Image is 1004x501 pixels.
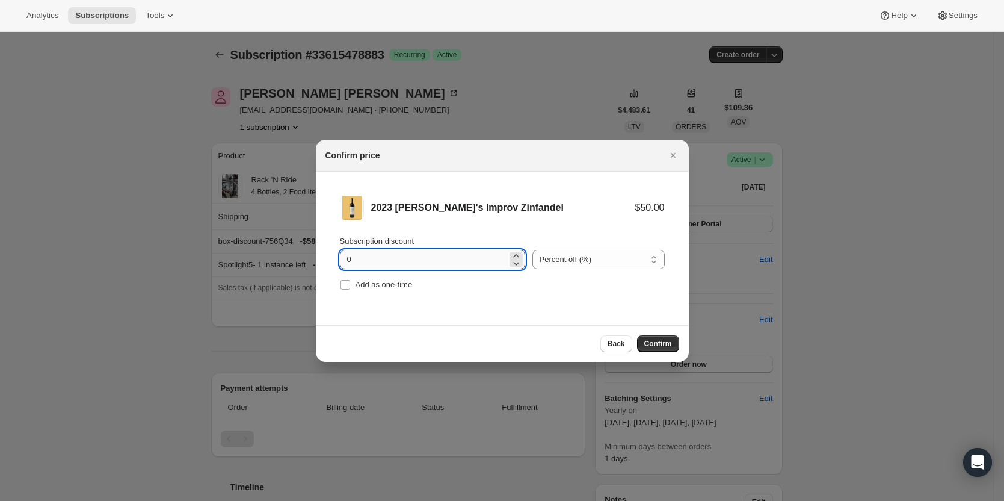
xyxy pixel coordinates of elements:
span: Add as one-time [356,280,413,289]
div: Open Intercom Messenger [963,448,992,477]
button: Close [665,147,682,164]
span: Confirm [644,339,672,349]
span: Subscription discount [340,237,414,246]
button: Confirm [637,335,679,352]
span: Settings [949,11,978,20]
span: Tools [146,11,164,20]
span: Back [608,339,625,349]
span: Subscriptions [75,11,129,20]
button: Analytics [19,7,66,24]
button: Help [872,7,926,24]
div: $50.00 [635,202,665,214]
button: Settings [929,7,985,24]
img: 2023 Gary's Improv Zinfandel [342,196,362,220]
button: Tools [138,7,183,24]
button: Back [600,335,632,352]
h2: Confirm price [325,149,380,161]
span: Analytics [26,11,58,20]
span: Help [891,11,907,20]
div: 2023 [PERSON_NAME]'s Improv Zinfandel [371,202,635,214]
button: Subscriptions [68,7,136,24]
